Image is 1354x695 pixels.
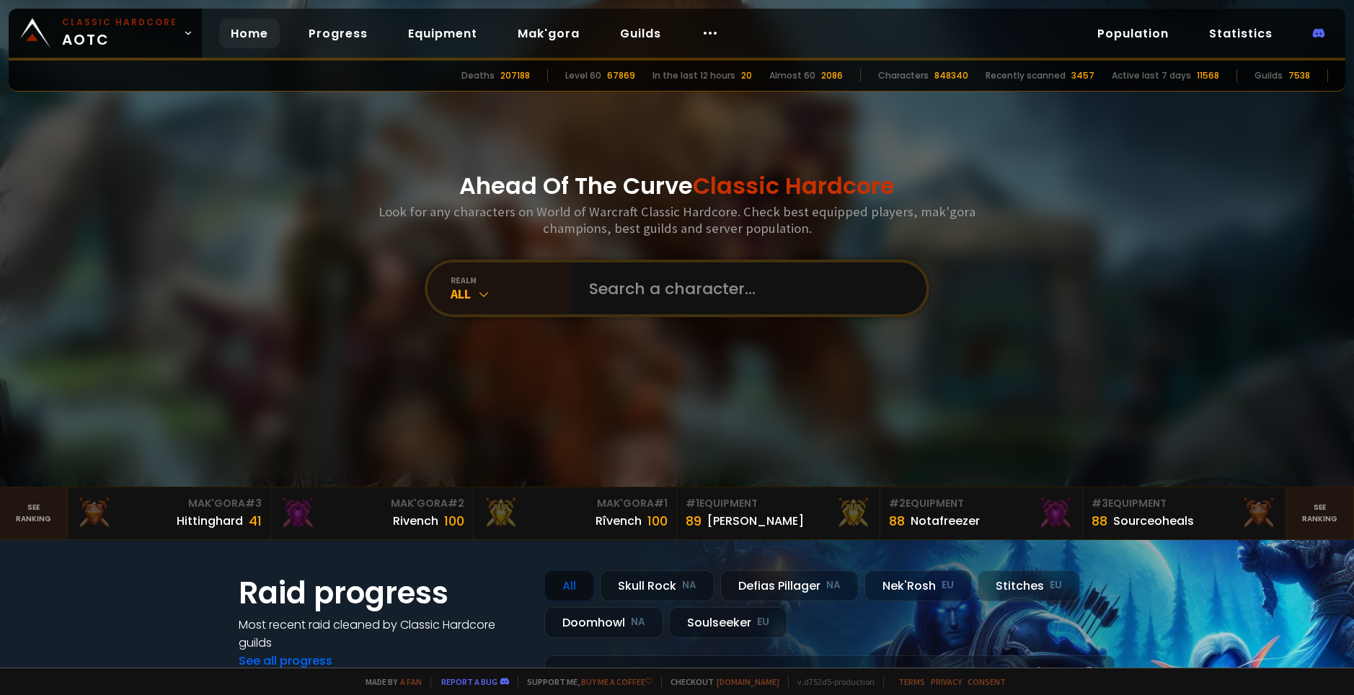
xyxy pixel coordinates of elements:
h4: Most recent raid cleaned by Classic Hardcore guilds [239,616,527,652]
h3: Look for any characters on World of Warcraft Classic Hardcore. Check best equipped players, mak'g... [373,203,981,236]
div: 2086 [821,69,843,82]
a: Seeranking [1286,487,1354,539]
a: Mak'Gora#1Rîvench100 [474,487,677,539]
h1: Ahead Of The Curve [459,169,895,203]
a: Guilds [609,19,673,48]
div: Rîvench [596,512,642,530]
div: Deaths [461,69,495,82]
div: realm [451,275,572,285]
div: Guilds [1255,69,1283,82]
span: # 2 [448,496,464,510]
a: Equipment [397,19,489,48]
div: Recently scanned [986,69,1066,82]
a: Classic HardcoreAOTC [9,9,202,58]
div: Mak'Gora [482,496,668,511]
a: Privacy [931,676,962,687]
div: 67869 [607,69,635,82]
a: Home [219,19,280,48]
small: Classic Hardcore [62,16,177,29]
a: Buy me a coffee [581,676,652,687]
span: Checkout [661,676,779,687]
a: Mak'gora [506,19,591,48]
div: Rivench [393,512,438,530]
input: Search a character... [580,262,909,314]
small: NA [631,615,645,629]
a: Consent [968,676,1006,687]
small: NA [826,578,841,593]
a: Mak'Gora#3Hittinghard41 [68,487,271,539]
div: Equipment [889,496,1074,511]
div: 848340 [934,69,968,82]
a: Progress [297,19,379,48]
div: 100 [444,511,464,531]
div: Sourceoheals [1113,512,1194,530]
a: #1Equipment89[PERSON_NAME] [677,487,880,539]
div: In the last 12 hours [652,69,735,82]
div: Stitches [978,570,1080,601]
div: 11568 [1197,69,1219,82]
a: Terms [898,676,925,687]
div: Soulseeker [669,607,787,638]
div: Nek'Rosh [864,570,972,601]
a: [DOMAIN_NAME] [717,676,779,687]
div: Almost 60 [769,69,815,82]
span: # 3 [1092,496,1108,510]
span: # 3 [245,496,262,510]
a: a fan [400,676,422,687]
div: 88 [1092,511,1107,531]
a: Mak'Gora#2Rivench100 [271,487,474,539]
div: 20 [741,69,752,82]
div: Mak'Gora [280,496,465,511]
div: Skull Rock [600,570,714,601]
div: 207188 [500,69,530,82]
h1: Raid progress [239,570,527,616]
a: Report a bug [441,676,497,687]
div: 7538 [1288,69,1310,82]
a: #3Equipment88Sourceoheals [1083,487,1286,539]
a: See all progress [239,652,332,669]
div: Level 60 [565,69,601,82]
span: Classic Hardcore [693,169,895,202]
a: Population [1086,19,1180,48]
span: AOTC [62,16,177,50]
div: Doomhowl [544,607,663,638]
span: # 1 [686,496,699,510]
div: All [451,285,572,302]
div: 88 [889,511,905,531]
a: #2Equipment88Notafreezer [880,487,1084,539]
div: Equipment [686,496,871,511]
div: All [544,570,594,601]
div: 89 [686,511,702,531]
a: Statistics [1198,19,1284,48]
div: Characters [878,69,929,82]
span: v. d752d5 - production [788,676,875,687]
span: Support me, [518,676,652,687]
span: # 1 [654,496,668,510]
span: Made by [357,676,422,687]
span: # 2 [889,496,906,510]
a: [DATE]zgpetri on godDefias Pillager8 /90 [544,655,1115,694]
small: EU [1050,578,1062,593]
div: 100 [647,511,668,531]
small: EU [942,578,954,593]
div: Equipment [1092,496,1277,511]
small: EU [757,615,769,629]
div: 41 [249,511,262,531]
small: NA [682,578,696,593]
div: Defias Pillager [720,570,859,601]
div: Notafreezer [911,512,980,530]
div: [PERSON_NAME] [707,512,804,530]
div: 3457 [1071,69,1094,82]
div: Active last 7 days [1112,69,1191,82]
div: Hittinghard [177,512,243,530]
div: Mak'Gora [76,496,262,511]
